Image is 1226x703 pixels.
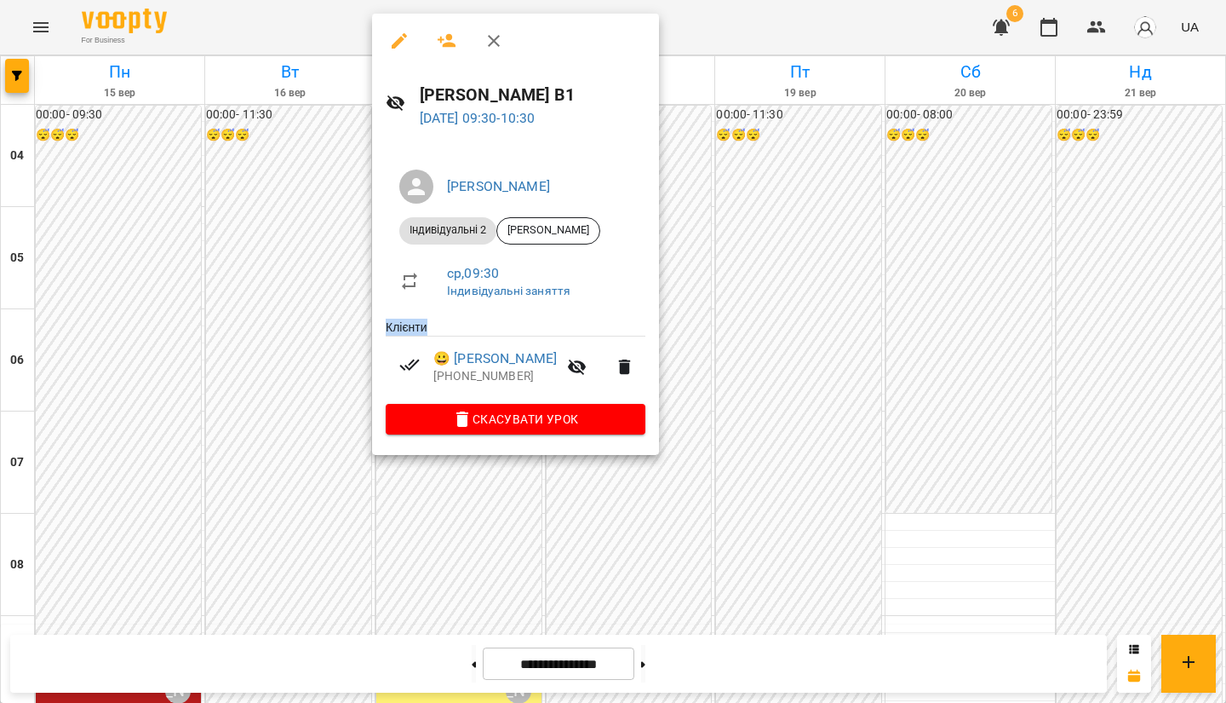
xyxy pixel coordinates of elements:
span: Скасувати Урок [399,409,632,429]
div: [PERSON_NAME] [496,217,600,245]
h6: [PERSON_NAME] В1 [420,82,645,108]
p: [PHONE_NUMBER] [433,368,557,385]
span: Індивідуальні 2 [399,222,496,238]
a: ср , 09:30 [447,265,499,281]
span: [PERSON_NAME] [497,222,599,238]
a: [DATE] 09:30-10:30 [420,110,536,126]
a: 😀 [PERSON_NAME] [433,349,557,369]
a: [PERSON_NAME] [447,178,550,194]
ul: Клієнти [386,319,645,404]
svg: Візит сплачено [399,354,420,375]
button: Скасувати Урок [386,404,645,435]
a: Індивідуальні заняття [447,284,570,297]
